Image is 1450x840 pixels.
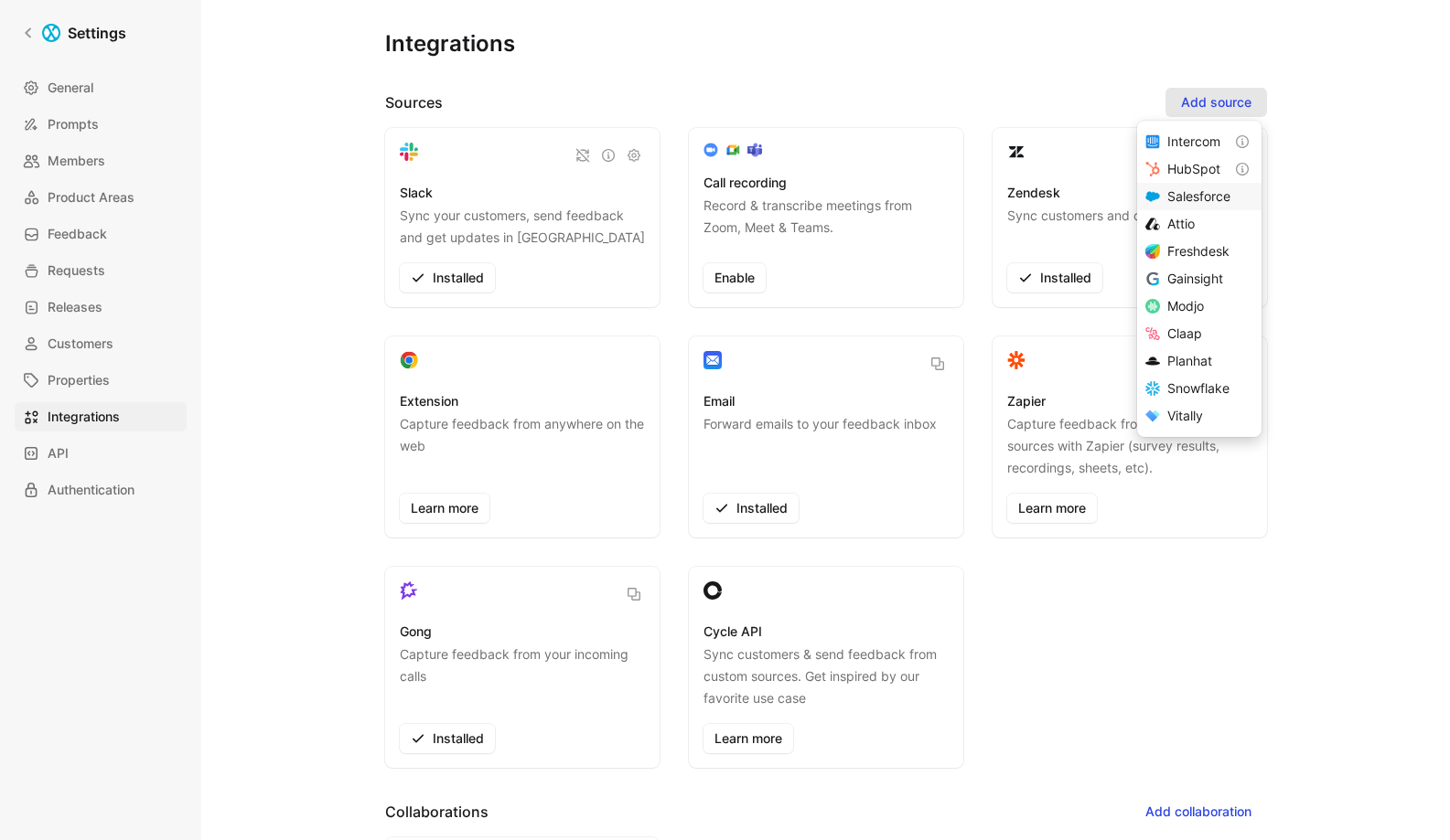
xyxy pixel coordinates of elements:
h3: Gong [400,621,432,643]
button: Installed [1007,263,1102,292]
p: Capture feedback from your incoming calls [400,643,645,709]
a: Learn more [1007,494,1097,523]
p: Sync customers and create docs [1007,205,1205,249]
span: Requests [48,260,105,282]
a: Properties [15,366,187,395]
span: Releases [48,296,102,318]
span: Vitally [1167,408,1203,423]
h3: Call recording [704,172,787,194]
a: Prompts [15,110,187,139]
p: Capture feedback from anywhere on the web [400,413,645,479]
a: Customers [15,329,187,358]
h1: Integrations [385,29,515,58]
span: Planhat [1167,353,1212,368]
span: Authentication [48,479,134,501]
span: Modjo [1167,298,1204,314]
a: API [15,439,187,468]
a: Learn more [400,494,489,523]
span: Attio [1167,216,1195,231]
span: Enable [714,267,755,289]
span: Members [48,150,105,172]
span: Add source [1181,91,1251,113]
span: Snowflake [1167,380,1230,396]
h2: Sources [385,91,443,113]
a: Requests [15,256,187,285]
p: Forward emails to your feedback inbox [704,413,937,479]
button: Installed [400,724,495,753]
p: Record & transcribe meetings from Zoom, Meet & Teams. [704,195,949,249]
span: Integrations [48,406,120,428]
span: Freshdesk [1167,243,1230,259]
a: Product Areas [15,183,187,212]
button: Add source [1165,88,1267,117]
span: Properties [48,369,110,391]
span: Customers [48,333,113,355]
span: Gainsight [1167,271,1223,286]
span: Product Areas [48,186,134,208]
a: Settings [15,15,134,51]
span: Installed [714,497,788,519]
a: Learn more [704,724,793,753]
h3: Zapier [1007,390,1046,412]
a: Feedback [15,219,187,249]
a: Members [15,146,187,175]
span: API [48,442,69,464]
p: Sync your customers, send feedback and get updates in [GEOGRAPHIC_DATA] [400,205,645,249]
a: Authentication [15,475,187,505]
span: HubSpot [1167,161,1220,176]
button: Installed [400,263,495,292]
h2: Collaborations [385,801,489,823]
span: Installed [1018,267,1091,289]
p: Capture feedback from thousands of sources with Zapier (survey results, recordings, sheets, etc). [1007,413,1252,479]
span: Installed [411,728,484,750]
button: Enable [704,263,766,292]
button: Installed [704,494,799,523]
a: Integrations [15,402,187,431]
h3: Email [704,390,735,412]
span: Intercom [1167,133,1220,149]
a: Releases [15,292,187,322]
span: Feedback [48,223,107,245]
span: Salesforce [1167,188,1230,204]
span: Add collaboration [1145,801,1251,823]
a: General [15,73,187,102]
span: Claap [1167,325,1202,341]
button: Add collaboration [1130,797,1267,826]
h3: Zendesk [1007,182,1060,204]
h3: Slack [400,182,433,204]
h3: Extension [400,390,458,412]
span: Prompts [48,113,99,135]
p: Sync customers & send feedback from custom sources. Get inspired by our favorite use case [704,643,949,709]
h3: Cycle API [704,621,762,643]
h1: Settings [68,22,126,44]
span: General [48,77,93,99]
span: Installed [411,267,484,289]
